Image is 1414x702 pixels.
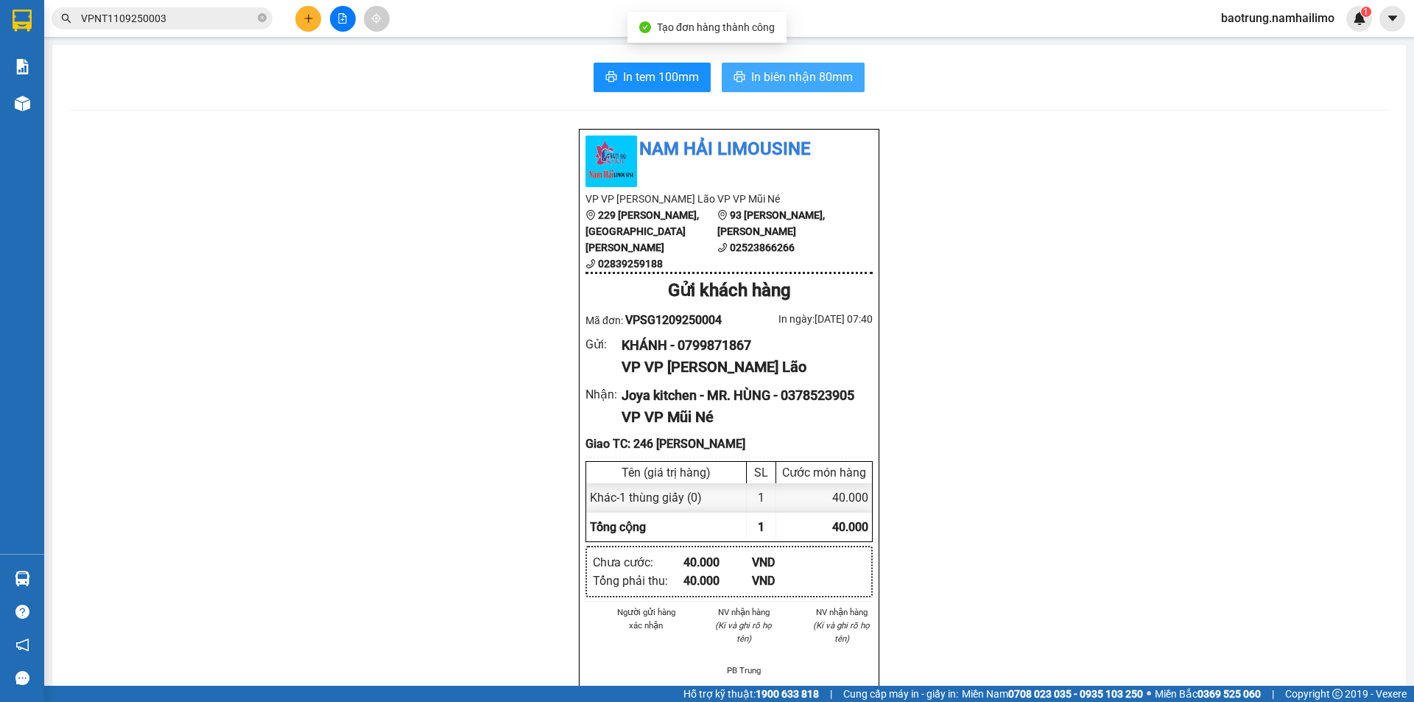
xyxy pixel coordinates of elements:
span: | [1272,686,1274,702]
input: Tìm tên, số ĐT hoặc mã đơn [81,10,255,27]
i: (Kí và ghi rõ họ tên) [715,620,772,644]
div: Nhận : [585,385,622,404]
span: Miền Bắc [1155,686,1261,702]
div: Mộc Liên [141,48,259,66]
li: VP VP Mũi Né [717,191,849,207]
img: solution-icon [15,59,30,74]
span: phone [585,259,596,269]
span: printer [605,71,617,85]
span: 1 [758,520,764,534]
div: 1 [747,483,776,512]
span: In tem 100mm [623,68,699,86]
span: aim [371,13,381,24]
span: Nhận: [141,14,176,29]
span: VPSG1209250004 [625,313,722,327]
span: Tạo đơn hàng thành công [657,21,775,33]
div: Mã đơn: [585,311,729,329]
li: NV nhận hàng [810,606,873,619]
span: Cung cấp máy in - giấy in: [843,686,958,702]
b: 93 [PERSON_NAME], [PERSON_NAME] [717,209,825,237]
span: environment [717,210,728,220]
li: Người gửi hàng xác nhận [615,606,678,632]
li: NV nhận hàng [713,606,775,619]
span: baotrung.namhailimo [1209,9,1346,27]
img: icon-new-feature [1353,12,1366,25]
i: (Kí và ghi rõ họ tên) [813,620,870,644]
div: 20.000 [138,95,261,116]
strong: 1900 633 818 [756,688,819,700]
div: 40.000 [683,553,752,572]
span: 1 [1363,7,1368,17]
button: plus [295,6,321,32]
li: Nam Hải Limousine [585,136,873,164]
strong: 0708 023 035 - 0935 103 250 [1008,688,1143,700]
span: close-circle [258,13,267,22]
sup: 1 [1361,7,1371,17]
div: Joya kitchen - MR. HÙNG - 0378523905 [622,385,861,406]
span: Miền Nam [962,686,1143,702]
span: ⚪️ [1147,691,1151,697]
div: VP [PERSON_NAME] [13,13,130,48]
li: VP VP [PERSON_NAME] Lão [585,191,717,207]
strong: 0369 525 060 [1197,688,1261,700]
span: Khác - 1 thùng giấy (0) [590,491,702,505]
div: Quy định nhận/gửi hàng : [585,686,873,699]
span: Gửi: [13,14,35,29]
div: Gửi : [585,335,622,354]
span: environment [585,210,596,220]
img: warehouse-icon [15,96,30,111]
div: 0941461161 [13,66,130,86]
div: 40.000 [776,483,872,512]
span: question-circle [15,605,29,619]
div: Gửi khách hàng [585,277,873,305]
span: In biên nhận 80mm [751,68,853,86]
b: 02523866266 [730,242,795,253]
li: PB Trung [713,664,775,677]
div: VP [PERSON_NAME] [141,13,259,48]
span: close-circle [258,12,267,26]
span: plus [303,13,314,24]
span: message [15,671,29,685]
div: 0932525226 [141,66,259,86]
div: Giao TC: 246 [PERSON_NAME] [585,435,873,453]
b: 02839259188 [598,258,663,270]
span: CC : [138,99,159,114]
div: VP VP Mũi Né [622,406,861,429]
span: Tổng cộng [590,520,646,534]
button: printerIn biên nhận 80mm [722,63,865,92]
img: logo.jpg [585,136,637,187]
button: printerIn tem 100mm [594,63,711,92]
span: phone [717,242,728,253]
div: KHÁNH - 0799871867 [622,335,861,356]
span: check-circle [639,21,651,33]
div: SL [750,466,772,480]
img: logo-vxr [13,10,32,32]
span: printer [734,71,745,85]
div: [PERSON_NAME] [13,48,130,66]
span: Hỗ trợ kỹ thuật: [683,686,819,702]
div: Cước món hàng [780,466,868,480]
span: caret-down [1386,12,1399,25]
div: Tổng phải thu : [593,572,683,590]
div: VND [752,553,820,572]
img: warehouse-icon [15,571,30,586]
button: aim [364,6,390,32]
div: VND [752,572,820,590]
span: search [61,13,71,24]
button: file-add [330,6,356,32]
span: copyright [1332,689,1343,699]
div: In ngày: [DATE] 07:40 [729,311,873,327]
span: 40.000 [832,520,868,534]
span: notification [15,638,29,652]
div: 40.000 [683,572,752,590]
div: VP VP [PERSON_NAME] Lão [622,356,861,379]
span: | [830,686,832,702]
div: Chưa cước : [593,553,683,572]
div: Tên (giá trị hàng) [590,466,742,480]
button: caret-down [1379,6,1405,32]
span: file-add [337,13,348,24]
b: 229 [PERSON_NAME], [GEOGRAPHIC_DATA][PERSON_NAME] [585,209,699,253]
